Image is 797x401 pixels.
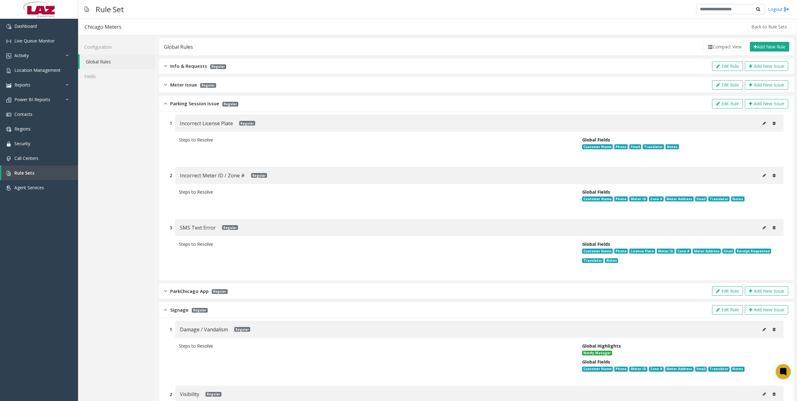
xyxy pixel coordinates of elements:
span: Phone [614,144,628,149]
button: Add New Issue [745,62,788,71]
img: logout [784,6,789,12]
span: Notes [731,196,744,201]
span: Parking Session Issue [170,100,219,107]
span: Info & Requests [170,62,207,70]
div: Global Rules [164,43,193,51]
a: Global Rules [80,54,156,69]
span: Notify Manager [582,351,612,356]
span: Translator [708,196,730,201]
button: Edit Rule [712,80,743,90]
span: Contacts [14,111,32,117]
span: Regular [200,83,216,88]
span: Customer Name [582,249,613,254]
span: Customer Name [582,367,613,372]
span: Rule Sets [14,170,34,176]
span: Security [14,141,30,146]
span: Translator [708,367,730,372]
span: Visibility [180,390,199,398]
span: Damage / Vandalism [180,325,228,334]
div: 1 [170,326,172,333]
span: Regular [251,173,267,178]
span: Customer Name [582,196,613,201]
span: Agent Services [14,185,44,191]
span: Customer Name [582,144,613,149]
button: Edit Rule [712,62,743,71]
img: opened [164,100,167,107]
div: 1 [170,120,172,126]
a: Rule Sets [1,166,78,180]
img: 'icon' [6,24,11,29]
span: Notes [731,367,744,372]
span: Email [695,367,707,372]
img: 'icon' [6,186,11,191]
span: Global Fields [582,359,610,365]
span: Meter Address [665,196,693,201]
img: closed [164,62,167,70]
span: Regular [212,289,228,294]
span: Zone # [649,196,664,201]
span: Incorrect License Plate [180,119,233,127]
div: Steps to Resolve [179,136,573,143]
span: Location Management [14,67,61,73]
span: Global Highlights [582,343,621,349]
span: Meter ID [657,249,675,254]
span: Translator [643,144,664,149]
div: 2 [170,172,172,179]
img: 'icon' [6,68,11,73]
span: Zone # [649,367,664,372]
span: Live Queue Monitor [14,38,55,44]
img: 'icon' [6,171,11,176]
span: Regular [234,327,250,332]
button: Edit Rule [712,99,743,108]
span: Email [722,249,734,254]
img: closed [164,288,167,295]
span: Call Centers [14,155,38,161]
div: Steps to Resolve [179,189,573,195]
span: Regular [222,102,238,106]
span: Meter Address [665,367,693,372]
span: Phone [614,367,628,372]
span: Meter Issue [170,81,197,88]
span: Regions [14,126,31,132]
span: Reports [14,82,30,88]
img: 'icon' [6,112,11,117]
span: Global Fields [582,189,610,195]
span: Global Fields [582,241,610,247]
div: 2 [170,391,172,398]
img: pageIcon [84,2,89,17]
span: Phone [614,196,628,201]
span: Regular [222,225,238,230]
span: Phone [614,249,628,254]
button: Compact View [704,42,746,52]
span: Power BI Reports [14,97,50,102]
img: 'icon' [6,39,11,44]
span: Notes [605,258,618,263]
span: Incorrect Meter ID / Zone # [180,171,245,180]
span: Regular [192,308,208,313]
button: Add New Issue [745,305,788,314]
a: Logout [768,6,789,12]
img: 'icon' [6,53,11,58]
span: Regular [210,64,226,69]
button: Add New Rule [750,42,789,52]
span: Meter ID [629,367,647,372]
div: Steps to Resolve [179,343,573,349]
span: SMS Text Error [180,224,216,232]
span: Meter Address [693,249,721,254]
div: Chicago Meters [85,23,121,31]
span: Zone # [676,249,691,254]
button: Add New Issue [745,286,788,296]
div: Steps to Resolve [179,241,573,247]
img: 'icon' [6,83,11,88]
button: Add New Issue [745,99,788,108]
img: 'icon' [6,141,11,146]
span: Meter ID [629,196,647,201]
span: Email [695,196,707,201]
span: License Plate [629,249,655,254]
a: Configuration [78,40,156,54]
span: Signage [170,306,189,314]
span: Translator [582,258,603,263]
img: opened [164,306,167,314]
img: closed [164,81,167,88]
button: Add New Issue [745,80,788,90]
